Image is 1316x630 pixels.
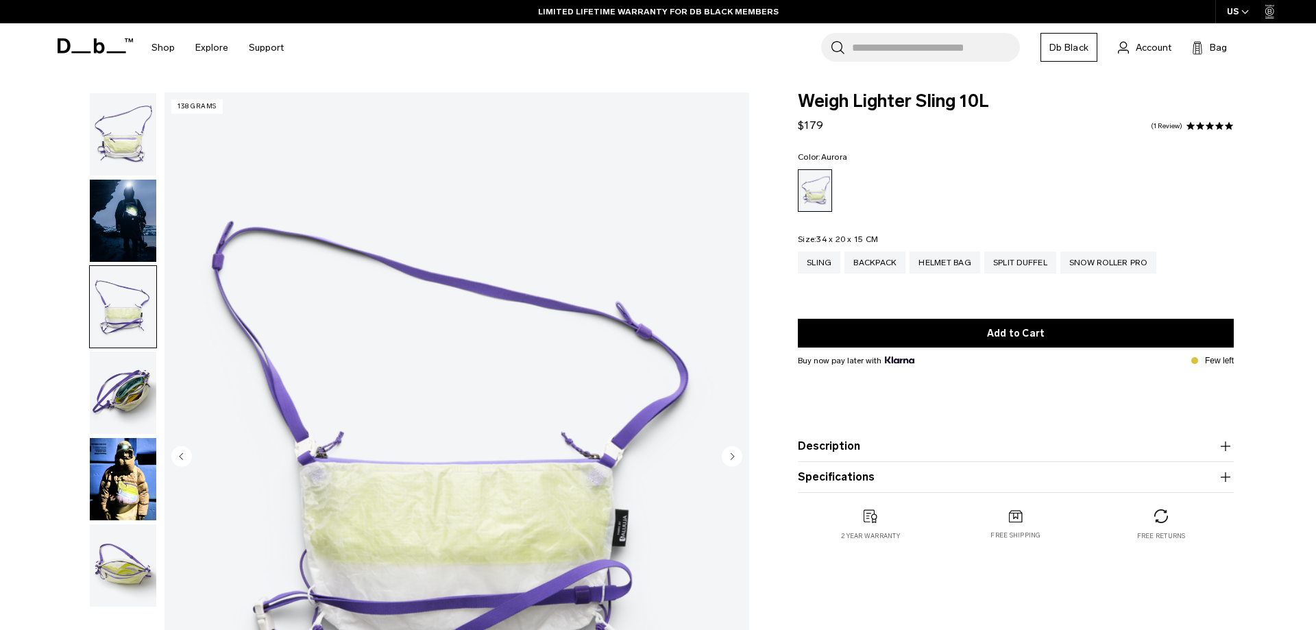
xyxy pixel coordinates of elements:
[1060,252,1156,274] a: Snow Roller Pro
[798,438,1234,455] button: Description
[1210,40,1227,55] span: Bag
[798,93,1234,110] span: Weigh Lighter Sling 10L
[89,93,157,176] button: Weigh_Lighter_Sling_10L_1.png
[90,266,156,348] img: Weigh_Lighter_Sling_10L_2.png
[910,252,980,274] a: Helmet Bag
[249,23,284,72] a: Support
[798,169,832,212] a: Aurora
[821,152,848,162] span: Aurora
[984,252,1056,274] a: Split Duffel
[798,469,1234,485] button: Specifications
[171,99,223,114] p: 138 grams
[538,5,779,18] a: LIMITED LIFETIME WARRANTY FOR DB BLACK MEMBERS
[90,438,156,520] img: Weigh Lighter Sling 10L Aurora
[89,524,157,607] button: Weigh_Lighter_Sling_10L_4.png
[89,265,157,349] button: Weigh_Lighter_Sling_10L_2.png
[885,356,914,363] img: {"height" => 20, "alt" => "Klarna"}
[1136,40,1171,55] span: Account
[90,352,156,434] img: Weigh_Lighter_Sling_10L_3.png
[798,153,847,161] legend: Color:
[1040,33,1097,62] a: Db Black
[844,252,905,274] a: Backpack
[1192,39,1227,56] button: Bag
[90,180,156,262] img: Weigh_Lighter_Sling_10L_Lifestyle.png
[90,93,156,175] img: Weigh_Lighter_Sling_10L_1.png
[722,446,742,469] button: Next slide
[990,531,1040,540] p: Free shipping
[89,437,157,521] button: Weigh Lighter Sling 10L Aurora
[798,319,1234,348] button: Add to Cart
[798,354,914,367] span: Buy now pay later with
[841,531,900,541] p: 2 year warranty
[816,234,878,244] span: 34 x 20 x 15 CM
[798,252,840,274] a: Sling
[1118,39,1171,56] a: Account
[171,446,192,469] button: Previous slide
[798,235,878,243] legend: Size:
[1151,123,1182,130] a: 1 reviews
[90,524,156,607] img: Weigh_Lighter_Sling_10L_4.png
[141,23,294,72] nav: Main Navigation
[195,23,228,72] a: Explore
[89,351,157,435] button: Weigh_Lighter_Sling_10L_3.png
[151,23,175,72] a: Shop
[1137,531,1186,541] p: Free returns
[89,179,157,263] button: Weigh_Lighter_Sling_10L_Lifestyle.png
[798,119,823,132] span: $179
[1205,354,1234,367] p: Few left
